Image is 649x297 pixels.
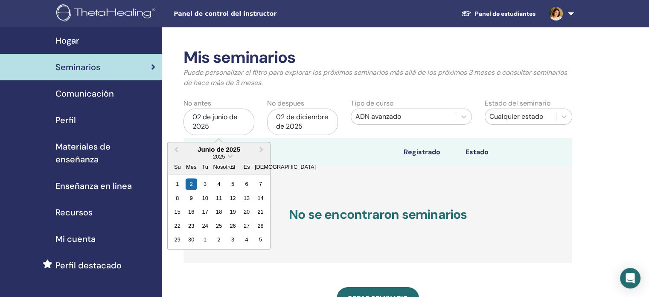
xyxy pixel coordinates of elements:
font: 20 [244,209,250,215]
font: 3 [231,236,234,243]
img: graduation-cap-white.svg [461,10,471,17]
img: logo.png [56,4,158,24]
font: ADN avanzado [355,112,401,121]
font: 2 [190,181,193,188]
div: Elige el sábado 14 de junio de 2025 [255,192,266,204]
div: Elige el viernes 6 de junio de 2025 [241,179,252,190]
font: 2025 [213,153,225,160]
font: 23 [188,223,194,229]
div: Elige el lunes 16 de junio de 2025 [186,206,197,218]
font: Seminarios [55,62,100,73]
font: 02 de junio de 2025 [192,112,237,131]
font: 14 [257,195,263,201]
div: Elija el jueves 26 de junio de 2025 [227,220,239,232]
font: 1 [176,181,179,188]
font: 30 [188,236,194,243]
div: Elige el domingo 22 de junio de 2025 [172,220,183,232]
font: 5 [231,181,234,188]
font: Mi cuenta [55,233,96,244]
font: 27 [244,223,250,229]
div: Elige el lunes 2 de junio de 2025 [186,179,197,190]
font: 21 [257,209,263,215]
div: Elija fecha [167,142,271,250]
div: Abrir Intercom Messenger [620,268,640,288]
font: 16 [188,209,194,215]
font: Comunicación [55,88,114,99]
font: 6 [245,181,248,188]
button: Mes anterior [169,143,182,157]
font: No despues [267,99,304,108]
font: Materiales de enseñanza [55,141,111,165]
font: Nosotros [213,164,235,171]
font: Estado [466,147,489,156]
div: Elige el viernes 13 de junio de 2025 [241,192,252,204]
div: Elija el jueves 19 de junio de 2025 [227,206,239,218]
font: Tipo de curso [351,99,393,108]
font: 4 [245,236,248,243]
font: 19 [230,209,236,215]
div: Elige el martes 3 de junio de 2025 [199,179,211,190]
font: 3 [204,181,207,188]
div: Elige el lunes 23 de junio de 2025 [186,220,197,232]
div: Elige el domingo 1 de junio de 2025 [172,179,183,190]
font: Panel de control del instructor [174,10,276,17]
font: 29 [175,236,180,243]
font: Tu [202,164,208,171]
font: Estado del seminario [485,99,550,108]
div: Elige el lunes 9 de junio de 2025 [186,192,197,204]
div: Elija el miércoles 25 de junio de 2025 [213,220,224,232]
font: [DEMOGRAPHIC_DATA] [255,164,316,171]
font: 2 [218,236,221,243]
div: Elige el viernes 20 de junio de 2025 [241,206,252,218]
font: 11 [216,195,222,201]
div: Elige el sábado 21 de junio de 2025 [255,206,266,218]
font: Perfil [55,115,76,126]
font: Su [174,164,181,171]
font: Mes [186,164,196,171]
div: Elija el miércoles 18 de junio de 2025 [213,206,224,218]
font: Enseñanza en línea [55,180,132,191]
font: 18 [216,209,222,215]
font: 4 [218,181,221,188]
font: Es [244,164,250,171]
font: 22 [175,223,180,229]
font: Junio ​​de 2025 [198,146,240,153]
button: Mes próximo [256,143,269,157]
div: Elige el viernes 4 de julio de 2025 [241,234,252,245]
font: Cualquier estado [489,112,543,121]
div: Elige el sábado 7 de junio de 2025 [255,179,266,190]
font: 1 [204,236,207,243]
font: 28 [257,223,263,229]
div: Elige el sábado 28 de junio de 2025 [255,220,266,232]
font: Perfil destacado [55,260,122,271]
font: 10 [202,195,208,201]
font: 9 [190,195,193,201]
font: Registrado [404,147,440,156]
div: Elija el jueves 12 de junio de 2025 [227,192,239,204]
div: Elige el martes 24 de junio de 2025 [199,220,211,232]
font: Mis seminarios [183,47,295,68]
div: Elija el jueves 3 de julio de 2025 [227,234,239,245]
div: Elige el sábado 5 de julio de 2025 [255,234,266,245]
div: Elige el martes 10 de junio de 2025 [199,192,211,204]
font: 02 de diciembre de 2025 [276,112,328,131]
font: 17 [202,209,208,215]
font: 8 [176,195,179,201]
div: Elija el miércoles 11 de junio de 2025 [213,192,224,204]
font: No se encontraron seminarios [289,206,467,223]
div: Mes de junio de 2025 [170,177,267,247]
font: 13 [244,195,250,201]
div: Elija el miércoles 4 de junio de 2025 [213,179,224,190]
div: Elige el domingo 8 de junio de 2025 [172,192,183,204]
font: No antes [183,99,211,108]
div: Elige el martes 17 de junio de 2025 [199,206,211,218]
font: 5 [259,236,262,243]
font: El [230,164,235,171]
div: Elija el lunes 30 de junio de 2025 [186,234,197,245]
div: Elige el domingo 15 de junio de 2025 [172,206,183,218]
div: Elija el miércoles 2 de julio de 2025 [213,234,224,245]
font: 25 [216,223,222,229]
div: Elige el domingo 29 de junio de 2025 [172,234,183,245]
div: Elige el viernes 27 de junio de 2025 [241,220,252,232]
div: Elige el martes 1 de julio de 2025 [199,234,211,245]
